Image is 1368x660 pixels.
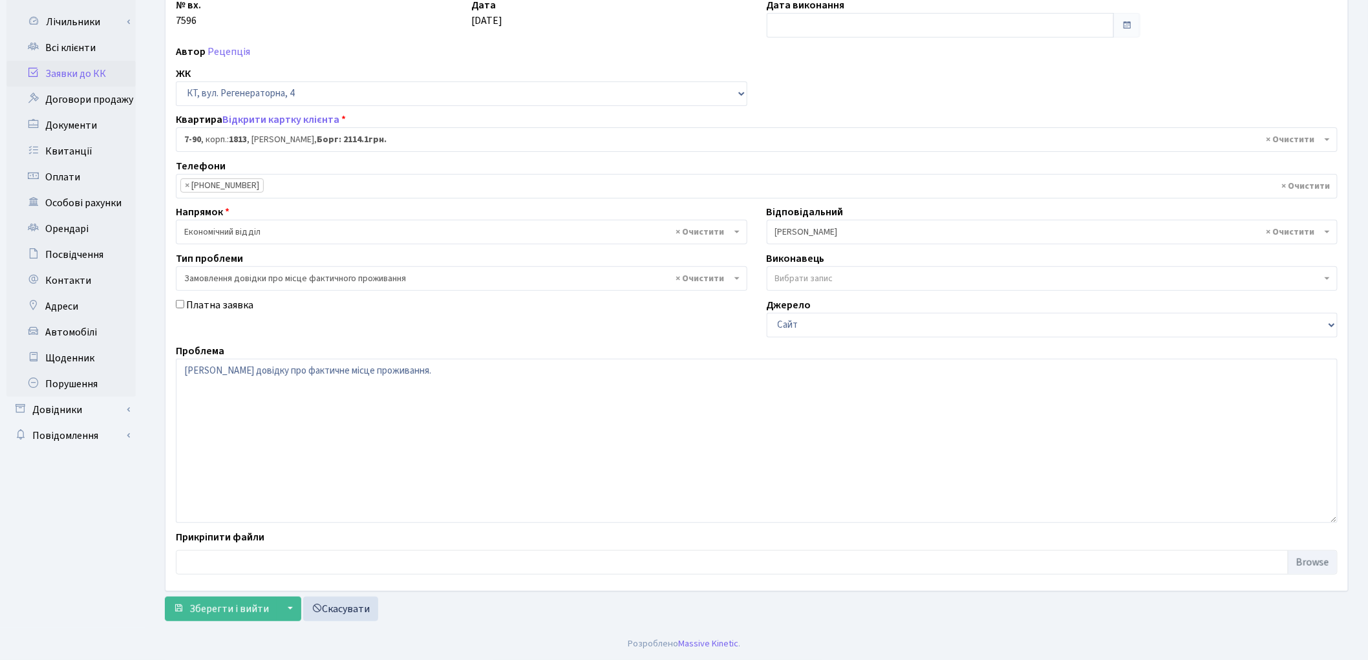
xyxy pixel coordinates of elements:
[176,112,346,127] label: Квартира
[180,178,264,193] li: (095) 642-47-96
[6,397,136,423] a: Довідники
[1266,133,1315,146] span: Видалити всі елементи
[676,226,725,239] span: Видалити всі елементи
[176,204,230,220] label: Напрямок
[176,44,206,59] label: Автор
[176,359,1338,523] textarea: [PERSON_NAME] довідку про фактичне місце проживання.
[6,216,136,242] a: Орендарі
[165,597,277,621] button: Зберегти і вийти
[6,345,136,371] a: Щоденник
[6,242,136,268] a: Посвідчення
[6,268,136,293] a: Контакти
[6,87,136,112] a: Договори продажу
[6,61,136,87] a: Заявки до КК
[208,45,250,59] a: Рецепція
[767,251,825,266] label: Виконавець
[6,112,136,138] a: Документи
[184,133,201,146] b: 7-90
[6,423,136,449] a: Повідомлення
[186,297,253,313] label: Платна заявка
[767,204,844,220] label: Відповідальний
[775,226,1322,239] span: Корчун І.С.
[176,343,224,359] label: Проблема
[176,529,264,545] label: Прикріпити файли
[15,9,136,35] a: Лічильники
[628,637,740,651] div: Розроблено .
[678,637,738,650] a: Massive Kinetic
[222,112,339,127] a: Відкрити картку клієнта
[176,220,747,244] span: Економічний відділ
[6,35,136,61] a: Всі клієнти
[176,127,1338,152] span: <b>7-90</b>, корп.: <b>1813</b>, Цимбаленко Олена Миколаївна, <b>Борг: 2114.1грн.</b>
[6,293,136,319] a: Адреси
[6,319,136,345] a: Автомобілі
[767,297,811,313] label: Джерело
[189,602,269,616] span: Зберегти і вийти
[176,158,226,174] label: Телефони
[676,272,725,285] span: Видалити всі елементи
[6,371,136,397] a: Порушення
[176,251,243,266] label: Тип проблеми
[1266,226,1315,239] span: Видалити всі елементи
[176,266,747,291] span: Замовлення довідки про місце фактичного проживання
[6,138,136,164] a: Квитанції
[1282,180,1331,193] span: Видалити всі елементи
[176,66,191,81] label: ЖК
[6,190,136,216] a: Особові рахунки
[303,597,378,621] a: Скасувати
[185,179,189,192] span: ×
[184,226,731,239] span: Економічний відділ
[317,133,387,146] b: Борг: 2114.1грн.
[229,133,247,146] b: 1813
[767,220,1338,244] span: Корчун І.С.
[775,272,833,285] span: Вибрати запис
[184,133,1321,146] span: <b>7-90</b>, корп.: <b>1813</b>, Цимбаленко Олена Миколаївна, <b>Борг: 2114.1грн.</b>
[6,164,136,190] a: Оплати
[184,272,731,285] span: Замовлення довідки про місце фактичного проживання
